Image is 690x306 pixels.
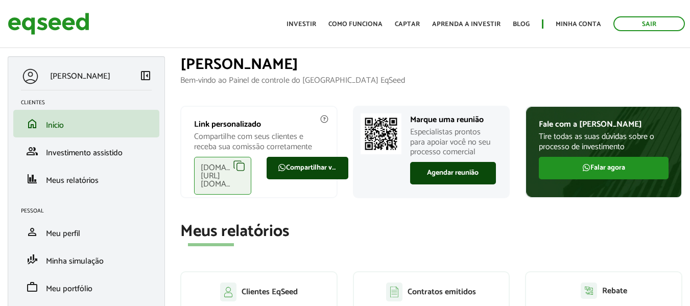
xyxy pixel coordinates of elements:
[180,76,682,85] p: Bem-vindo ao Painel de controle do [GEOGRAPHIC_DATA] EqSeed
[13,273,159,301] li: Meu portfólio
[50,72,110,81] p: [PERSON_NAME]
[194,157,251,195] div: [DOMAIN_NAME][URL][DOMAIN_NAME]
[242,287,298,297] p: Clientes EqSeed
[267,157,348,179] a: Compartilhar via WhatsApp
[13,137,159,165] li: Investimento assistido
[26,281,38,293] span: work
[21,253,152,266] a: finance_modeMinha simulação
[26,117,38,130] span: home
[194,120,324,129] p: Link personalizado
[46,146,123,160] span: Investimento assistido
[220,283,236,301] img: agent-clientes.svg
[139,69,152,84] a: Colapsar menu
[13,246,159,273] li: Minha simulação
[46,227,80,241] span: Meu perfil
[21,281,152,293] a: workMeu portfólio
[46,174,99,187] span: Meus relatórios
[278,163,286,172] img: FaWhatsapp.svg
[320,114,329,124] img: agent-meulink-info2.svg
[46,282,92,296] span: Meu portfólio
[410,115,496,125] p: Marque uma reunião
[13,218,159,246] li: Meu perfil
[46,254,104,268] span: Minha simulação
[26,226,38,238] span: person
[26,145,38,157] span: group
[21,145,152,157] a: groupInvestimento assistido
[180,223,682,241] h2: Meus relatórios
[361,113,401,154] img: Marcar reunião com consultor
[386,283,402,301] img: agent-contratos.svg
[582,163,590,172] img: FaWhatsapp.svg
[432,21,501,28] a: Aprenda a investir
[194,132,324,151] p: Compartilhe com seus clientes e receba sua comissão corretamente
[328,21,383,28] a: Como funciona
[13,110,159,137] li: Início
[21,173,152,185] a: financeMeus relatórios
[539,132,669,151] p: Tire todas as suas dúvidas sobre o processo de investimento
[8,10,89,37] img: EqSeed
[581,283,597,299] img: agent-relatorio.svg
[408,287,476,297] p: Contratos emitidos
[180,56,682,73] h1: [PERSON_NAME]
[46,119,64,132] span: Início
[21,226,152,238] a: personMeu perfil
[21,208,159,214] h2: Pessoal
[139,69,152,82] span: left_panel_close
[26,253,38,266] span: finance_mode
[539,120,669,129] p: Fale com a [PERSON_NAME]
[410,127,496,157] p: Especialistas prontos para apoiar você no seu processo comercial
[21,117,152,130] a: homeInício
[13,165,159,193] li: Meus relatórios
[287,21,316,28] a: Investir
[513,21,530,28] a: Blog
[395,21,420,28] a: Captar
[21,100,159,106] h2: Clientes
[410,162,496,184] a: Agendar reunião
[556,21,601,28] a: Minha conta
[602,286,627,296] p: Rebate
[613,16,685,31] a: Sair
[539,157,669,179] a: Falar agora
[26,173,38,185] span: finance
